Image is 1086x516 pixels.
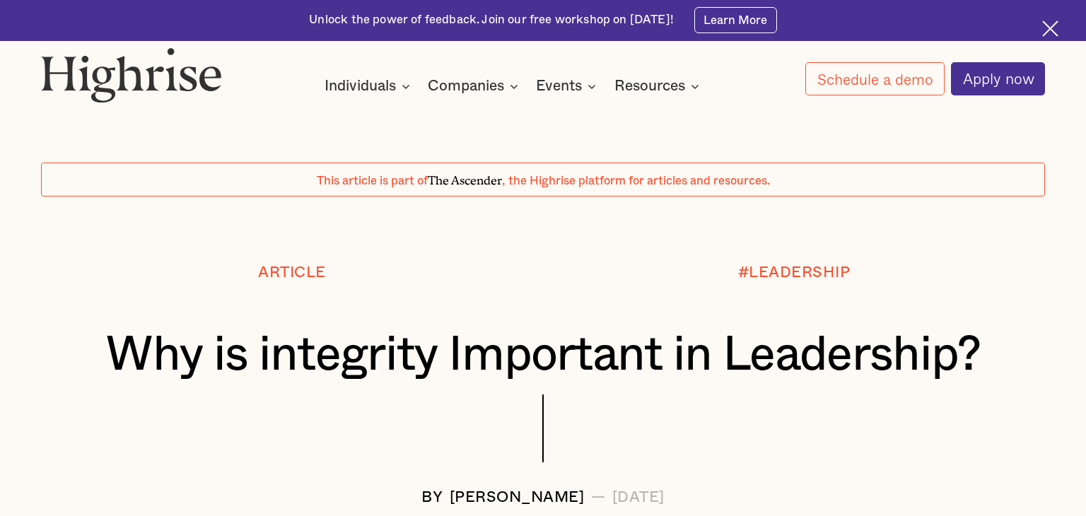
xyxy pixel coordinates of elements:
div: Unlock the power of feedback. Join our free workshop on [DATE]! [309,12,674,28]
div: Companies [428,78,504,95]
div: Individuals [325,78,414,95]
span: The Ascender [428,170,502,184]
div: [DATE] [612,489,665,506]
div: Resources [614,78,703,95]
div: #LEADERSHIP [738,264,851,281]
div: — [591,489,606,506]
div: Article [258,264,326,281]
a: Apply now [951,62,1045,95]
a: Schedule a demo [805,62,944,95]
span: This article is part of [317,175,428,187]
img: Cross icon [1042,20,1058,37]
div: Companies [428,78,522,95]
div: [PERSON_NAME] [450,489,585,506]
h1: Why is integrity Important in Leadership? [83,329,1004,382]
a: Learn More [694,7,777,33]
div: Events [536,78,600,95]
div: Events [536,78,582,95]
div: Resources [614,78,685,95]
span: , the Highrise platform for articles and resources. [502,175,770,187]
div: BY [421,489,443,506]
img: Highrise logo [41,47,223,102]
div: Individuals [325,78,396,95]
